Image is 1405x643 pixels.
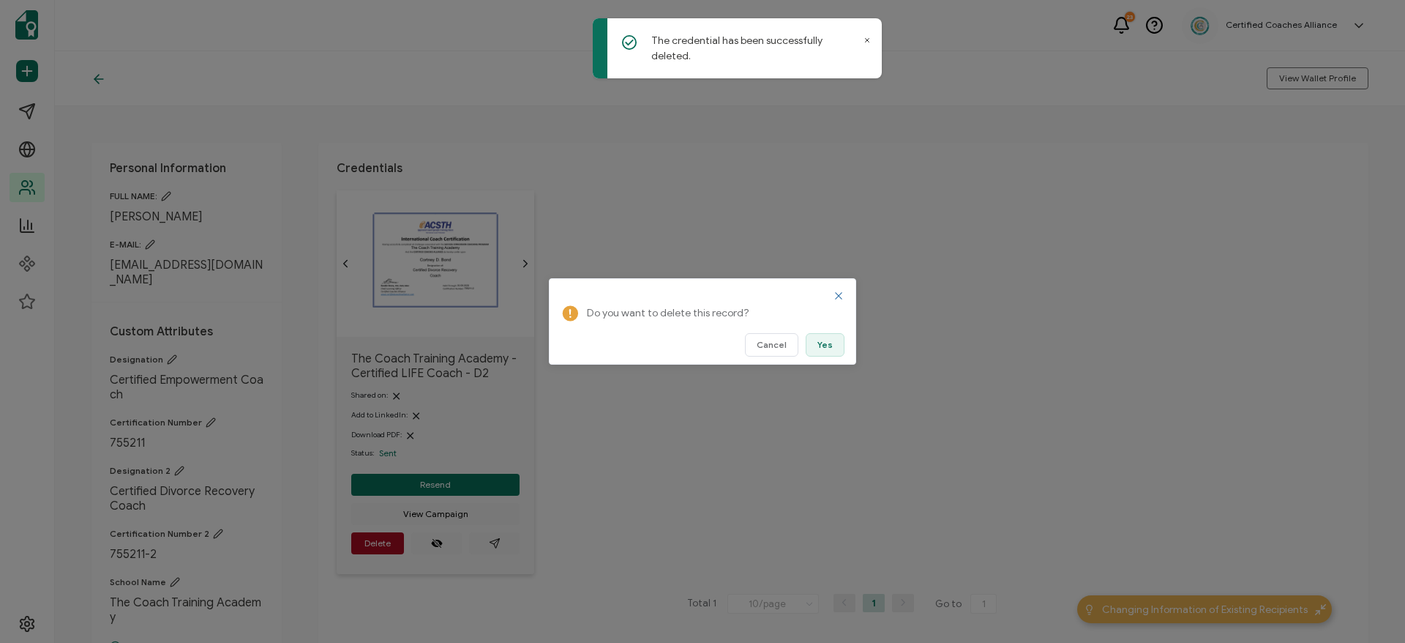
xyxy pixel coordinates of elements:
span: Cancel [757,341,787,349]
button: Yes [806,333,844,357]
p: Do you want to delete this record? [587,305,836,322]
iframe: Chat Widget [1332,573,1405,643]
button: Cancel [745,333,798,357]
span: Yes [817,341,833,349]
p: The credential has been successfully deleted. [651,33,860,64]
button: Close [833,290,844,302]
